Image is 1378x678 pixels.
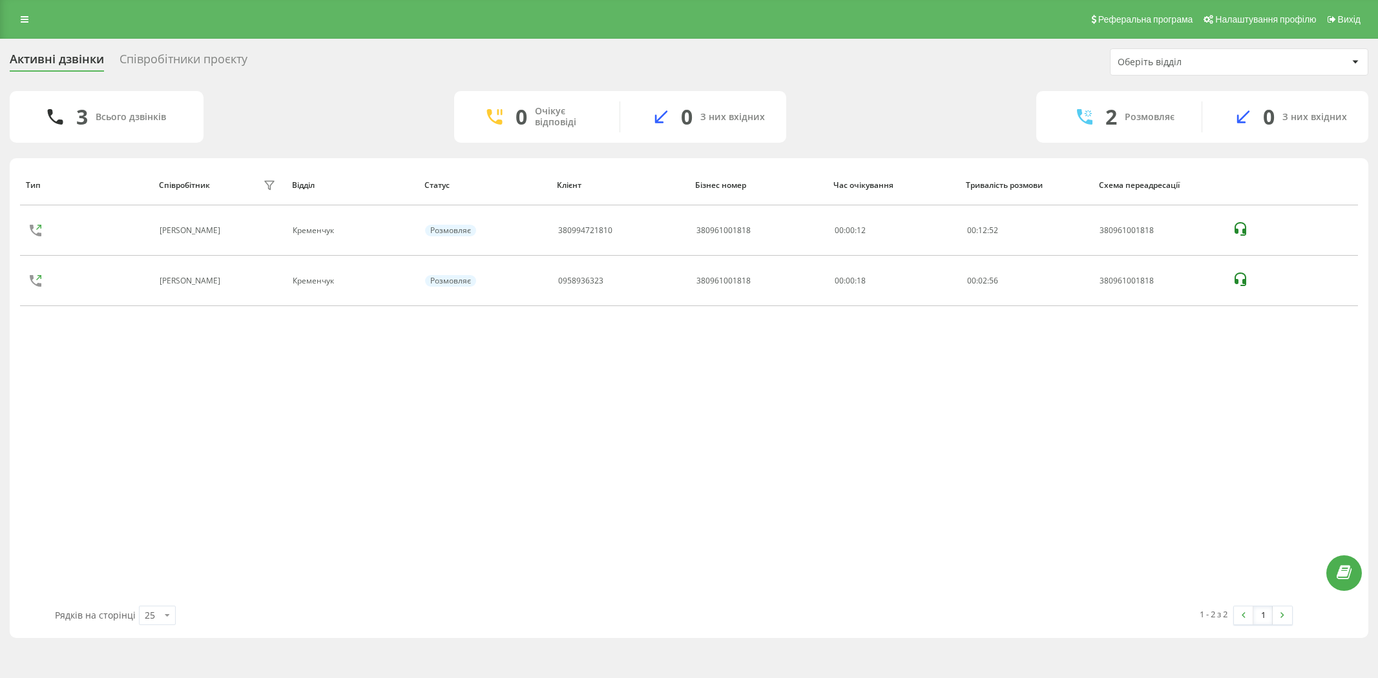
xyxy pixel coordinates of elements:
[292,181,413,190] div: Відділ
[10,52,104,72] div: Активні дзвінки
[293,276,411,285] div: Кременчук
[1253,606,1273,624] a: 1
[1100,276,1218,285] div: 380961001818
[695,181,821,190] div: Бізнес номер
[967,226,998,235] div: : :
[978,275,987,286] span: 02
[516,105,527,129] div: 0
[978,225,987,236] span: 12
[1100,226,1218,235] div: 380961001818
[835,226,953,235] div: 00:00:12
[696,276,751,285] div: 380961001818
[696,226,751,235] div: 380961001818
[1263,105,1275,129] div: 0
[293,226,411,235] div: Кременчук
[833,181,954,190] div: Час очікування
[159,181,210,190] div: Співробітник
[76,105,88,129] div: 3
[425,225,476,236] div: Розмовляє
[967,225,976,236] span: 00
[1125,112,1174,123] div: Розмовляє
[160,226,224,235] div: [PERSON_NAME]
[26,181,147,190] div: Тип
[1334,605,1365,636] iframe: Intercom live chat
[120,52,247,72] div: Співробітники проєкту
[535,106,600,128] div: Очікує відповіді
[160,276,224,285] div: [PERSON_NAME]
[967,276,998,285] div: : :
[145,609,155,622] div: 25
[558,276,603,285] div: 0958936323
[989,275,998,286] span: 56
[1099,181,1220,190] div: Схема переадресації
[1200,608,1227,621] div: 1 - 2 з 2
[835,276,953,285] div: 00:00:18
[681,105,693,129] div: 0
[558,226,612,235] div: 380994721810
[1338,14,1361,25] span: Вихід
[55,609,136,621] span: Рядків на сторінці
[966,181,1087,190] div: Тривалість розмови
[700,112,765,123] div: З них вхідних
[1105,105,1117,129] div: 2
[424,181,545,190] div: Статус
[96,112,166,123] div: Всього дзвінків
[557,181,683,190] div: Клієнт
[1282,112,1347,123] div: З них вхідних
[989,225,998,236] span: 52
[1118,57,1272,68] div: Оберіть відділ
[967,275,976,286] span: 00
[425,275,476,287] div: Розмовляє
[1215,14,1316,25] span: Налаштування профілю
[1098,14,1193,25] span: Реферальна програма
